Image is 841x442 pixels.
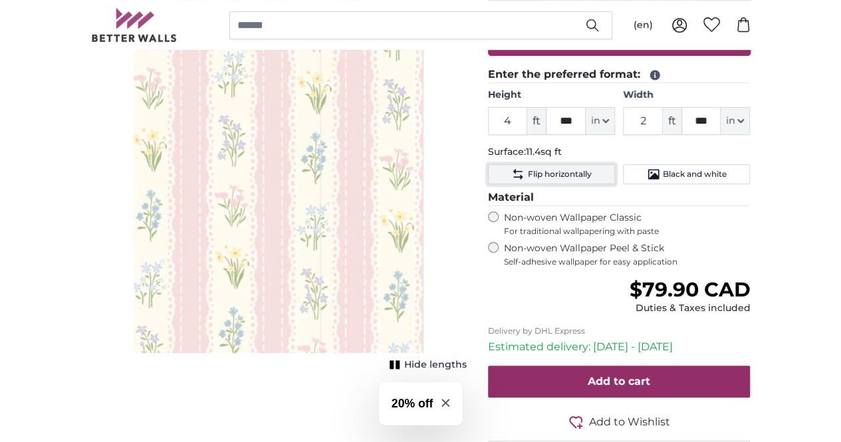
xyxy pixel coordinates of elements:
legend: Material [488,189,751,206]
div: Duties & Taxes included [629,302,750,315]
span: in [591,114,600,128]
button: Add to cart [488,366,751,397]
span: Add to Wishlist [589,414,670,430]
label: Width [623,88,750,102]
legend: Enter the preferred format: [488,66,751,83]
img: Betterwalls [91,8,178,42]
button: (en) [623,13,663,37]
span: ft [663,107,681,135]
p: Surface: [488,146,751,159]
span: Black and white [663,169,727,179]
button: in [586,107,615,135]
span: in [726,114,735,128]
label: Height [488,88,615,102]
span: ft [527,107,546,135]
button: Flip horizontally [488,164,615,184]
label: Non-woven Wallpaper Classic [504,211,751,237]
button: in [721,107,750,135]
label: Non-woven Wallpaper Peel & Stick [504,242,751,267]
button: Add to Wishlist [488,413,751,430]
p: Estimated delivery: [DATE] - [DATE] [488,339,751,355]
span: For traditional wallpapering with paste [504,226,751,237]
span: Self-adhesive wallpaper for easy application [504,257,751,267]
p: Delivery by DHL Express [488,326,751,336]
button: Hide lengths [386,356,467,374]
span: 11.4sq ft [526,146,562,158]
span: $79.90 CAD [629,277,750,302]
span: Add to cart [588,375,650,387]
span: Flip horizontally [527,169,591,179]
span: Hide lengths [404,358,467,372]
button: Black and white [623,164,750,184]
